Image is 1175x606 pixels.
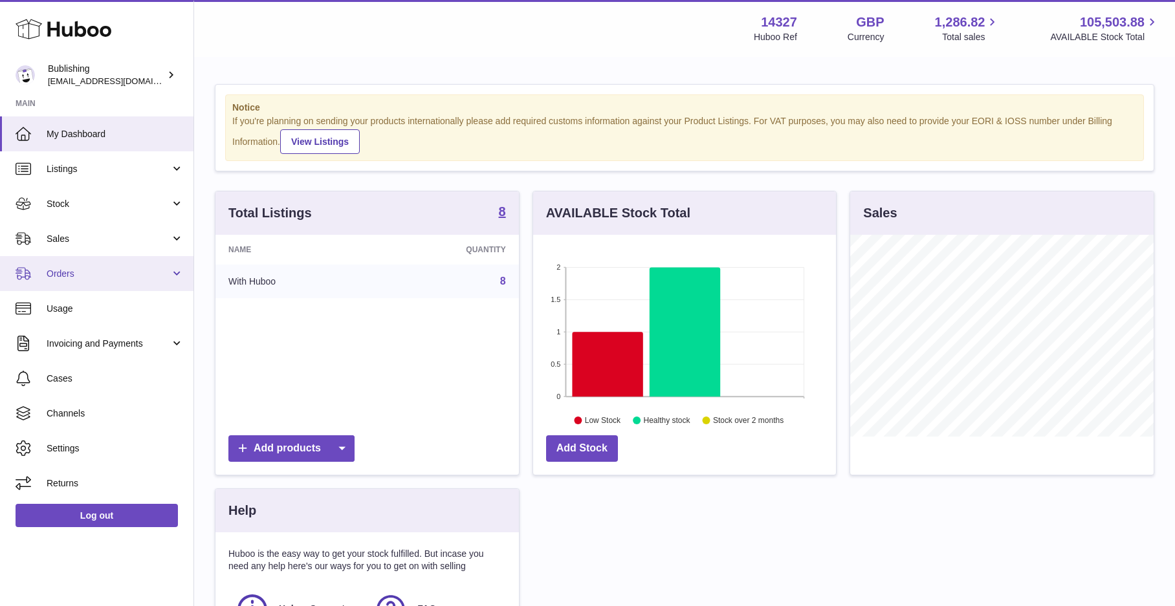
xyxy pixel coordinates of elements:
a: View Listings [280,129,360,154]
strong: Notice [232,102,1137,114]
span: 1,286.82 [935,14,985,31]
span: Sales [47,233,170,245]
h3: Total Listings [228,204,312,222]
strong: 8 [499,205,506,218]
strong: 14327 [761,14,797,31]
div: Currency [848,31,884,43]
strong: GBP [856,14,884,31]
text: Stock over 2 months [713,416,784,425]
td: With Huboo [215,265,375,298]
text: 0 [556,393,560,400]
a: Log out [16,504,178,527]
span: My Dashboard [47,128,184,140]
span: AVAILABLE Stock Total [1050,31,1159,43]
img: maricar@bublishing.com [16,65,35,85]
span: Invoicing and Payments [47,338,170,350]
div: Huboo Ref [754,31,797,43]
span: Stock [47,198,170,210]
a: Add Stock [546,435,618,462]
a: 8 [500,276,506,287]
text: 0.5 [551,360,560,368]
span: Settings [47,442,184,455]
h3: Sales [863,204,897,222]
span: Listings [47,163,170,175]
h3: Help [228,502,256,519]
div: Bublishing [48,63,164,87]
span: Returns [47,477,184,490]
th: Quantity [375,235,518,265]
span: Total sales [942,31,1000,43]
text: Low Stock [585,416,621,425]
span: Cases [47,373,184,385]
span: Orders [47,268,170,280]
span: Usage [47,303,184,315]
th: Name [215,235,375,265]
div: If you're planning on sending your products internationally please add required customs informati... [232,115,1137,154]
text: 2 [556,263,560,271]
text: 1.5 [551,296,560,303]
span: [EMAIL_ADDRESS][DOMAIN_NAME] [48,76,190,86]
p: Huboo is the easy way to get your stock fulfilled. But incase you need any help here's our ways f... [228,548,506,572]
text: Healthy stock [643,416,690,425]
a: 105,503.88 AVAILABLE Stock Total [1050,14,1159,43]
span: Channels [47,407,184,420]
h3: AVAILABLE Stock Total [546,204,690,222]
span: 105,503.88 [1080,14,1145,31]
text: 1 [556,328,560,336]
a: Add products [228,435,355,462]
a: 1,286.82 Total sales [935,14,1000,43]
a: 8 [499,205,506,221]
